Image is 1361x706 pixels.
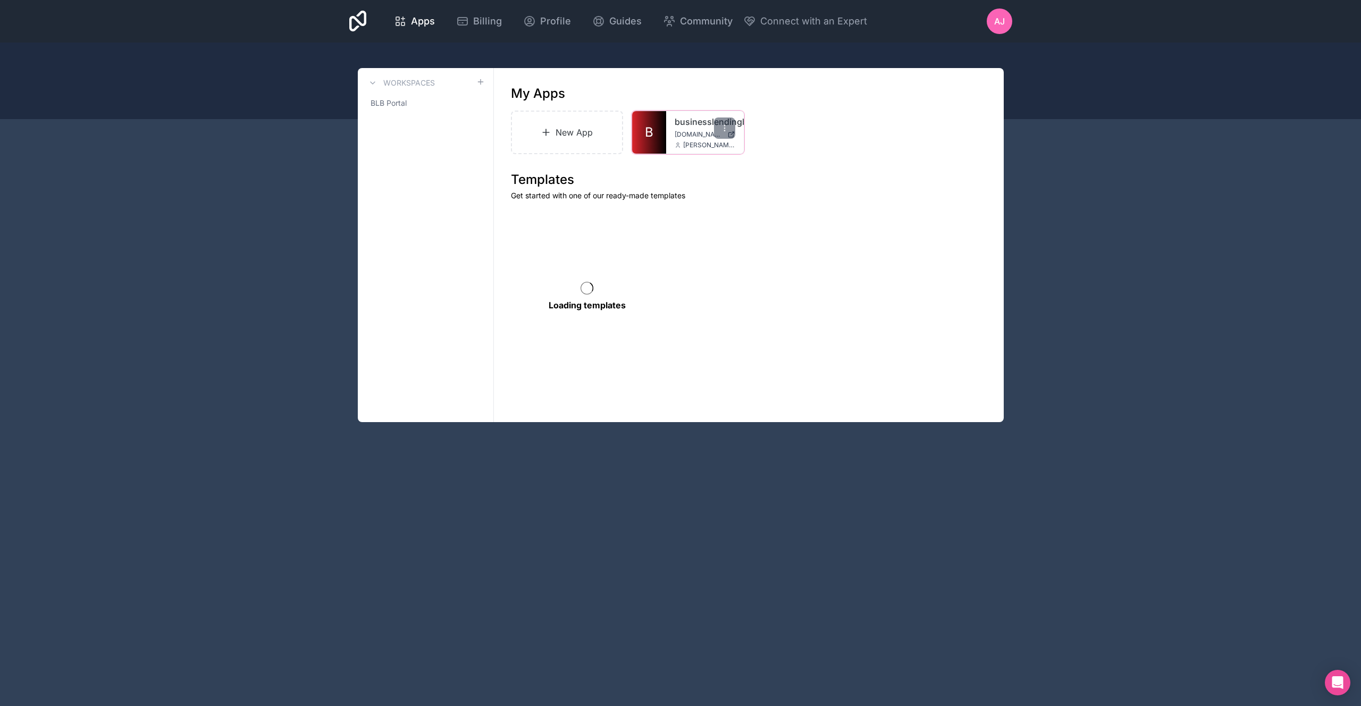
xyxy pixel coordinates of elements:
[549,299,626,312] p: Loading templates
[366,77,435,89] a: Workspaces
[511,111,624,154] a: New App
[448,10,510,33] a: Billing
[511,190,987,201] p: Get started with one of our ready-made templates
[675,115,735,128] a: businesslendingblueprint
[675,130,723,139] span: [DOMAIN_NAME]
[675,130,735,139] a: [DOMAIN_NAME]
[540,14,571,29] span: Profile
[743,14,867,29] button: Connect with an Expert
[760,14,867,29] span: Connect with an Expert
[515,10,579,33] a: Profile
[683,141,735,149] span: [PERSON_NAME][EMAIL_ADDRESS][PERSON_NAME][DOMAIN_NAME]
[632,111,666,154] a: B
[511,171,987,188] h1: Templates
[1325,670,1350,695] div: Open Intercom Messenger
[383,78,435,88] h3: Workspaces
[366,94,485,113] a: BLB Portal
[994,15,1005,28] span: AJ
[645,124,653,141] span: B
[654,10,741,33] a: Community
[680,14,733,29] span: Community
[584,10,650,33] a: Guides
[609,14,642,29] span: Guides
[385,10,443,33] a: Apps
[473,14,502,29] span: Billing
[511,85,565,102] h1: My Apps
[411,14,435,29] span: Apps
[371,98,407,108] span: BLB Portal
